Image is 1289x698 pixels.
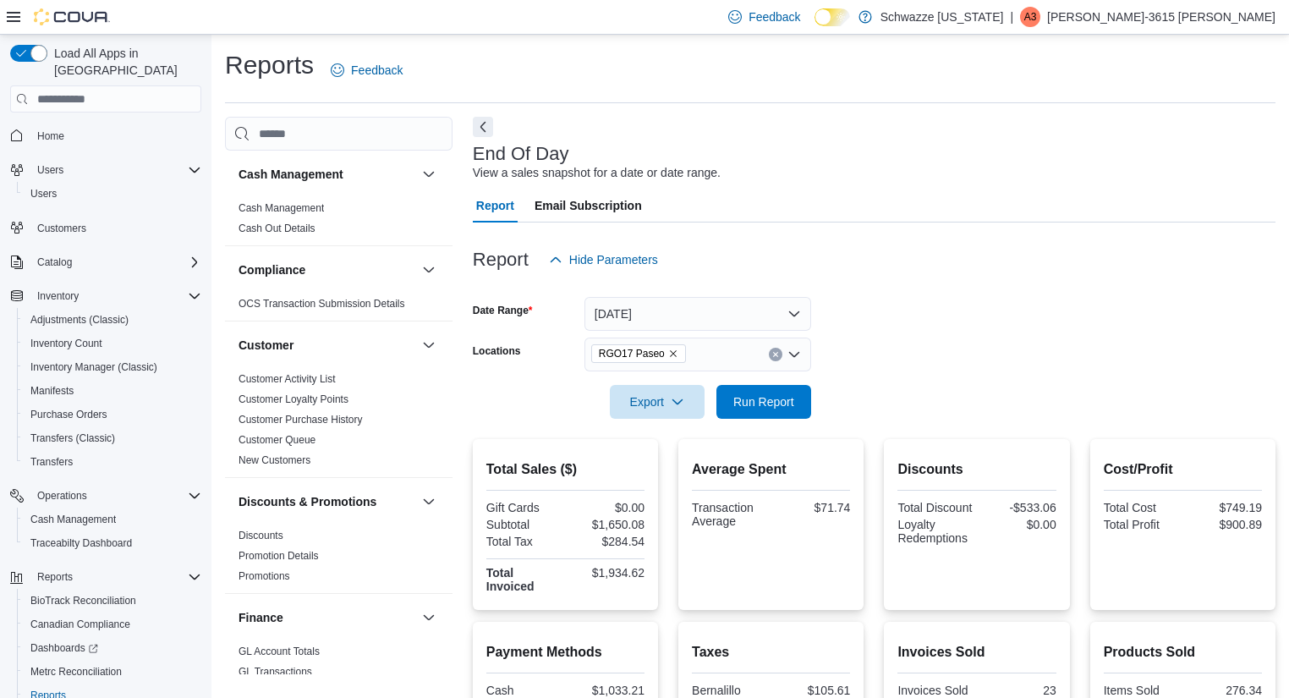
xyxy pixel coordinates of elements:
[24,357,164,377] a: Inventory Manager (Classic)
[1020,7,1040,27] div: Adrianna-3615 Lerma
[239,261,415,278] button: Compliance
[24,662,129,682] a: Metrc Reconciliation
[30,567,80,587] button: Reports
[3,158,208,182] button: Users
[897,642,1056,662] h2: Invoices Sold
[3,284,208,308] button: Inventory
[239,454,310,466] a: New Customers
[486,501,562,514] div: Gift Cards
[897,501,974,514] div: Total Discount
[419,492,439,512] button: Discounts & Promotions
[897,518,974,545] div: Loyalty Redemptions
[17,182,208,206] button: Users
[239,223,315,234] a: Cash Out Details
[486,459,644,480] h2: Total Sales ($)
[568,501,644,514] div: $0.00
[24,614,201,635] span: Canadian Compliance
[30,286,201,306] span: Inventory
[24,509,123,530] a: Cash Management
[17,308,208,332] button: Adjustments (Classic)
[419,164,439,184] button: Cash Management
[599,345,665,362] span: RGO17 Paseo
[30,124,201,146] span: Home
[225,525,453,593] div: Discounts & Promotions
[980,684,1056,697] div: 23
[880,7,1004,27] p: Schwazze [US_STATE]
[1104,518,1180,531] div: Total Profit
[419,607,439,628] button: Finance
[30,360,157,374] span: Inventory Manager (Classic)
[775,501,851,514] div: $71.74
[239,337,415,354] button: Customer
[17,355,208,379] button: Inventory Manager (Classic)
[30,217,201,239] span: Customers
[239,550,319,562] a: Promotion Details
[24,404,114,425] a: Purchase Orders
[30,286,85,306] button: Inventory
[239,222,315,235] span: Cash Out Details
[30,313,129,327] span: Adjustments (Classic)
[239,645,320,658] span: GL Account Totals
[225,641,453,689] div: Finance
[591,344,686,363] span: RGO17 Paseo
[239,373,336,385] a: Customer Activity List
[239,530,283,541] a: Discounts
[17,508,208,531] button: Cash Management
[716,385,811,419] button: Run Report
[486,566,535,593] strong: Total Invoiced
[1186,501,1262,514] div: $749.19
[30,218,93,239] a: Customers
[239,549,319,563] span: Promotion Details
[473,117,493,137] button: Next
[239,166,343,183] h3: Cash Management
[542,243,665,277] button: Hide Parameters
[24,428,122,448] a: Transfers (Classic)
[24,357,201,377] span: Inventory Manager (Classic)
[568,518,644,531] div: $1,650.08
[37,222,86,235] span: Customers
[486,535,562,548] div: Total Tax
[24,310,135,330] a: Adjustments (Classic)
[568,566,644,580] div: $1,934.62
[239,166,415,183] button: Cash Management
[37,289,79,303] span: Inventory
[225,369,453,477] div: Customer
[30,126,71,146] a: Home
[1024,7,1037,27] span: A3
[668,349,678,359] button: Remove RGO17 Paseo from selection in this group
[568,535,644,548] div: $284.54
[30,665,122,679] span: Metrc Reconciliation
[980,518,1056,531] div: $0.00
[1010,7,1013,27] p: |
[30,160,201,180] span: Users
[239,372,336,386] span: Customer Activity List
[980,501,1056,514] div: -$533.06
[34,8,110,25] img: Cova
[620,385,694,419] span: Export
[239,609,415,626] button: Finance
[17,636,208,660] a: Dashboards
[17,589,208,613] button: BioTrack Reconciliation
[815,26,815,27] span: Dark Mode
[239,570,290,582] a: Promotions
[37,489,87,503] span: Operations
[24,591,201,611] span: BioTrack Reconciliation
[24,591,143,611] a: BioTrack Reconciliation
[30,486,94,506] button: Operations
[473,164,721,182] div: View a sales snapshot for a date or date range.
[787,348,801,361] button: Open list of options
[815,8,850,26] input: Dark Mode
[17,332,208,355] button: Inventory Count
[3,484,208,508] button: Operations
[1104,684,1180,697] div: Items Sold
[239,201,324,215] span: Cash Management
[568,684,644,697] div: $1,033.21
[476,189,514,223] span: Report
[239,493,376,510] h3: Discounts & Promotions
[3,565,208,589] button: Reports
[769,348,782,361] button: Clear input
[24,310,201,330] span: Adjustments (Classic)
[37,570,73,584] span: Reports
[37,163,63,177] span: Users
[1047,7,1275,27] p: [PERSON_NAME]-3615 [PERSON_NAME]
